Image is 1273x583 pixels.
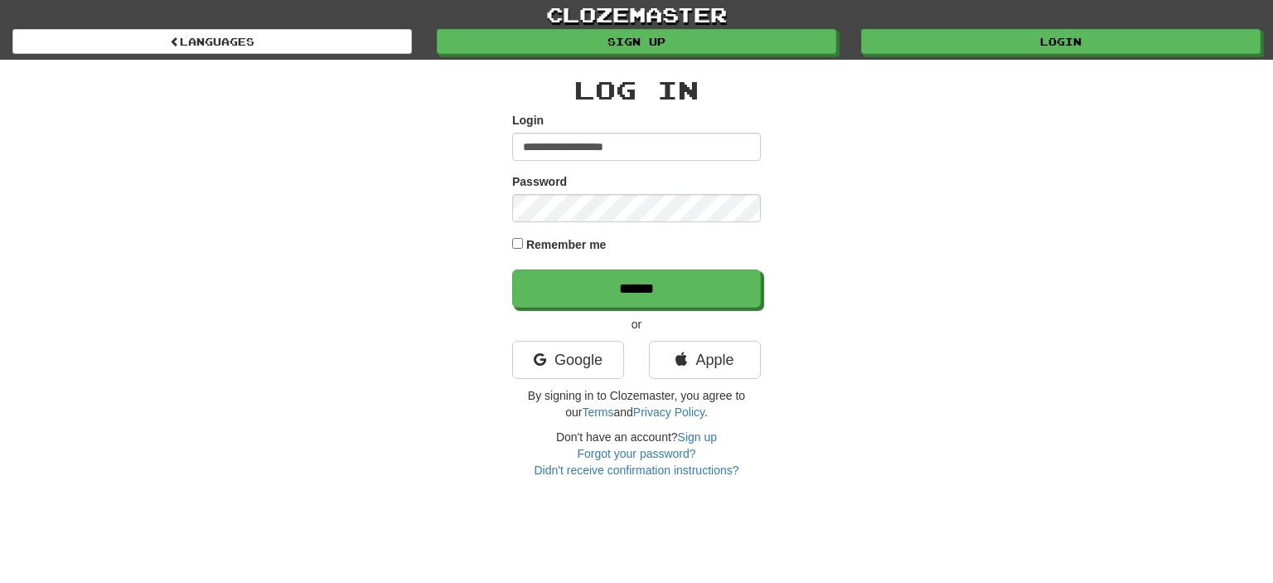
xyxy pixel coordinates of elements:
[12,29,412,54] a: Languages
[582,406,613,419] a: Terms
[861,29,1261,54] a: Login
[512,112,544,129] label: Login
[649,341,761,379] a: Apple
[437,29,836,54] a: Sign up
[512,316,761,333] p: or
[512,387,761,420] p: By signing in to Clozemaster, you agree to our and .
[526,236,607,253] label: Remember me
[512,76,761,104] h2: Log In
[512,341,624,379] a: Google
[512,429,761,479] div: Don't have an account?
[577,447,695,460] a: Forgot your password?
[678,430,717,444] a: Sign up
[633,406,704,419] a: Privacy Policy
[512,173,567,190] label: Password
[534,464,738,477] a: Didn't receive confirmation instructions?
